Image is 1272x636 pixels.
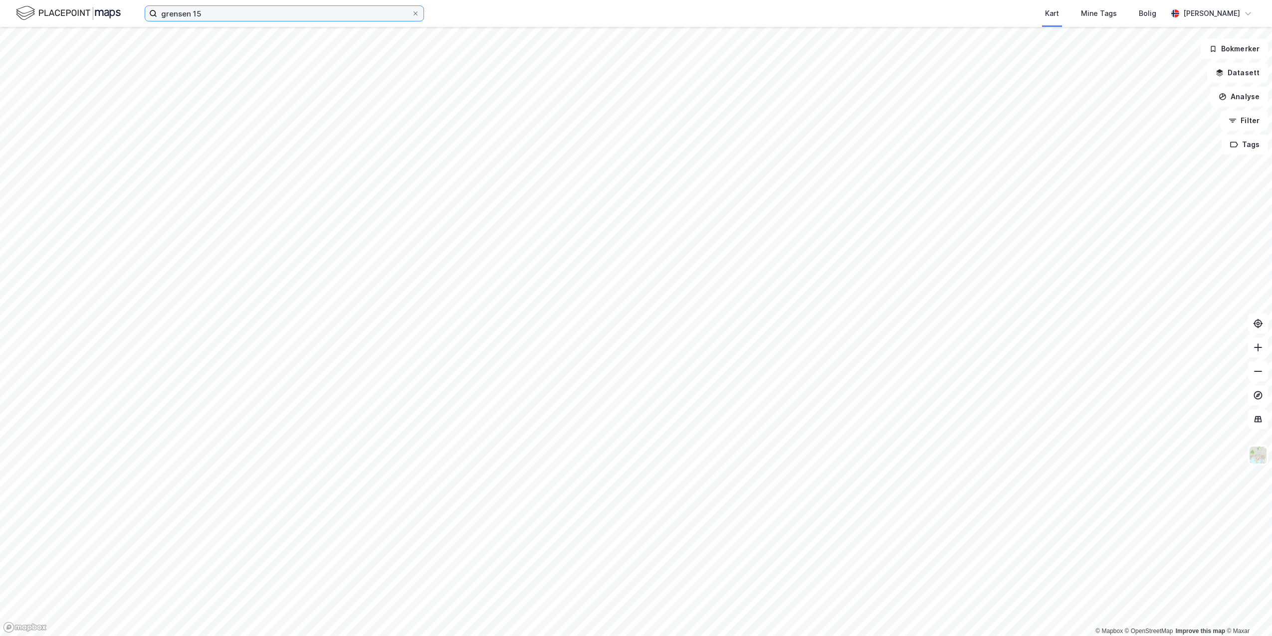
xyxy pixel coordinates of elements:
a: OpenStreetMap [1125,628,1173,635]
button: Tags [1222,135,1268,155]
img: logo.f888ab2527a4732fd821a326f86c7f29.svg [16,4,121,22]
a: Mapbox [1095,628,1123,635]
div: Kart [1045,7,1059,19]
iframe: Chat Widget [1222,588,1272,636]
div: Bolig [1139,7,1156,19]
img: Z [1249,446,1268,465]
input: Søk på adresse, matrikkel, gårdeiere, leietakere eller personer [157,6,412,21]
div: [PERSON_NAME] [1183,7,1240,19]
button: Filter [1220,111,1268,131]
button: Datasett [1207,63,1268,83]
div: Mine Tags [1081,7,1117,19]
button: Analyse [1210,87,1268,107]
button: Bokmerker [1201,39,1268,59]
a: Improve this map [1176,628,1225,635]
a: Mapbox homepage [3,622,47,633]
